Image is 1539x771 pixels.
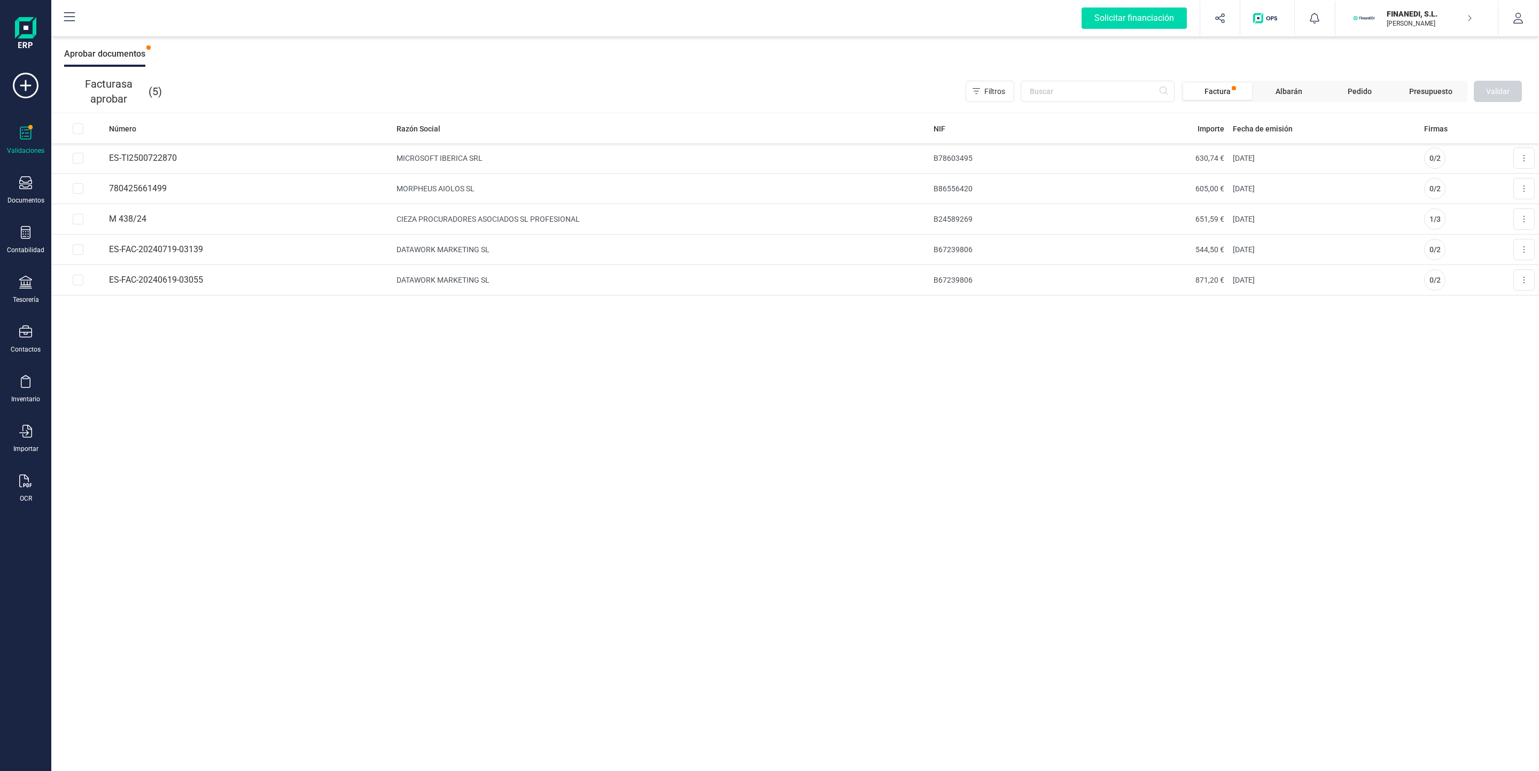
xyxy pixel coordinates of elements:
div: Row Selected cfc87771-0443-4a06-b6b5-6efebf5f8c5a [73,244,83,255]
span: Facturas a aprobar [68,76,149,106]
div: Contabilidad [7,246,44,254]
div: Solicitar financiación [1082,7,1187,29]
td: B67239806 [929,265,1079,295]
td: [DATE] [1229,143,1420,174]
span: Firmas [1424,123,1448,134]
td: 605,00 € [1079,174,1229,204]
td: ES-FAC-20240719-03139 [105,235,392,265]
span: Pedido [1348,86,1372,97]
td: [DATE] [1229,235,1420,265]
button: Validar [1474,81,1522,102]
span: Número [109,123,136,134]
span: 0 / 2 [1429,244,1441,255]
p: ( ) [68,76,162,106]
td: [DATE] [1229,265,1420,295]
span: Filtros [984,86,1005,97]
div: All items unselected [73,123,83,134]
button: Filtros [966,81,1014,102]
div: Tesorería [13,295,39,304]
td: B24589269 [929,204,1079,235]
td: [DATE] [1229,174,1420,204]
button: Logo de OPS [1247,1,1288,35]
div: Documentos [7,196,44,205]
span: 0 / 2 [1429,275,1441,285]
div: Contactos [11,345,41,354]
img: Logo Finanedi [15,17,36,51]
img: Logo de OPS [1253,13,1281,24]
td: B78603495 [929,143,1079,174]
div: Validaciones [7,146,44,155]
button: FIFINANEDI, S.L.[PERSON_NAME] [1348,1,1485,35]
td: 630,74 € [1079,143,1229,174]
span: 1 / 3 [1429,214,1441,224]
button: Solicitar financiación [1069,1,1200,35]
span: 0 / 2 [1429,153,1441,163]
div: Aprobar documentos [64,41,145,67]
span: 0 / 2 [1429,183,1441,194]
td: M 438/24 [105,204,392,235]
span: Albarán [1276,86,1302,97]
td: CIEZA PROCURADORES ASOCIADOS SL PROFESIONAL [392,204,929,235]
span: Importe [1198,123,1224,134]
td: MORPHEUS AIOLOS SL [392,174,929,204]
td: 544,50 € [1079,235,1229,265]
p: FINANEDI, S.L. [1387,9,1472,19]
td: ES-FAC-20240619-03055 [105,265,392,295]
td: DATAWORK MARKETING SL [392,235,929,265]
td: 780425661499 [105,174,392,204]
td: [DATE] [1229,204,1420,235]
td: ES-TI2500722870 [105,143,392,174]
div: Row Selected 6c4ac037-694b-4cfb-9489-536d19c8ecc4 [73,214,83,224]
span: 5 [152,84,158,99]
div: Importar [13,445,38,453]
td: 651,59 € [1079,204,1229,235]
div: Row Selected f1bd1dc9-2c82-47ab-abe1-d8e4f8bf8bf6 [73,183,83,194]
td: B86556420 [929,174,1079,204]
div: Row Selected 6bae7630-e4cf-4d13-90d5-c75f75ba221c [73,153,83,163]
div: Inventario [11,395,40,403]
td: DATAWORK MARKETING SL [392,265,929,295]
span: NIF [934,123,945,134]
img: FI [1353,6,1376,30]
td: MICROSOFT IBERICA SRL [392,143,929,174]
p: [PERSON_NAME] [1387,19,1472,28]
input: Buscar [1021,81,1175,102]
span: Razón Social [397,123,440,134]
td: 871,20 € [1079,265,1229,295]
div: OCR [20,494,32,503]
span: Fecha de emisión [1233,123,1293,134]
td: B67239806 [929,235,1079,265]
div: Row Selected 7d5d9152-5233-49f2-ad12-15fad9903388 [73,275,83,285]
span: Factura [1204,86,1231,97]
span: Presupuesto [1409,86,1452,97]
